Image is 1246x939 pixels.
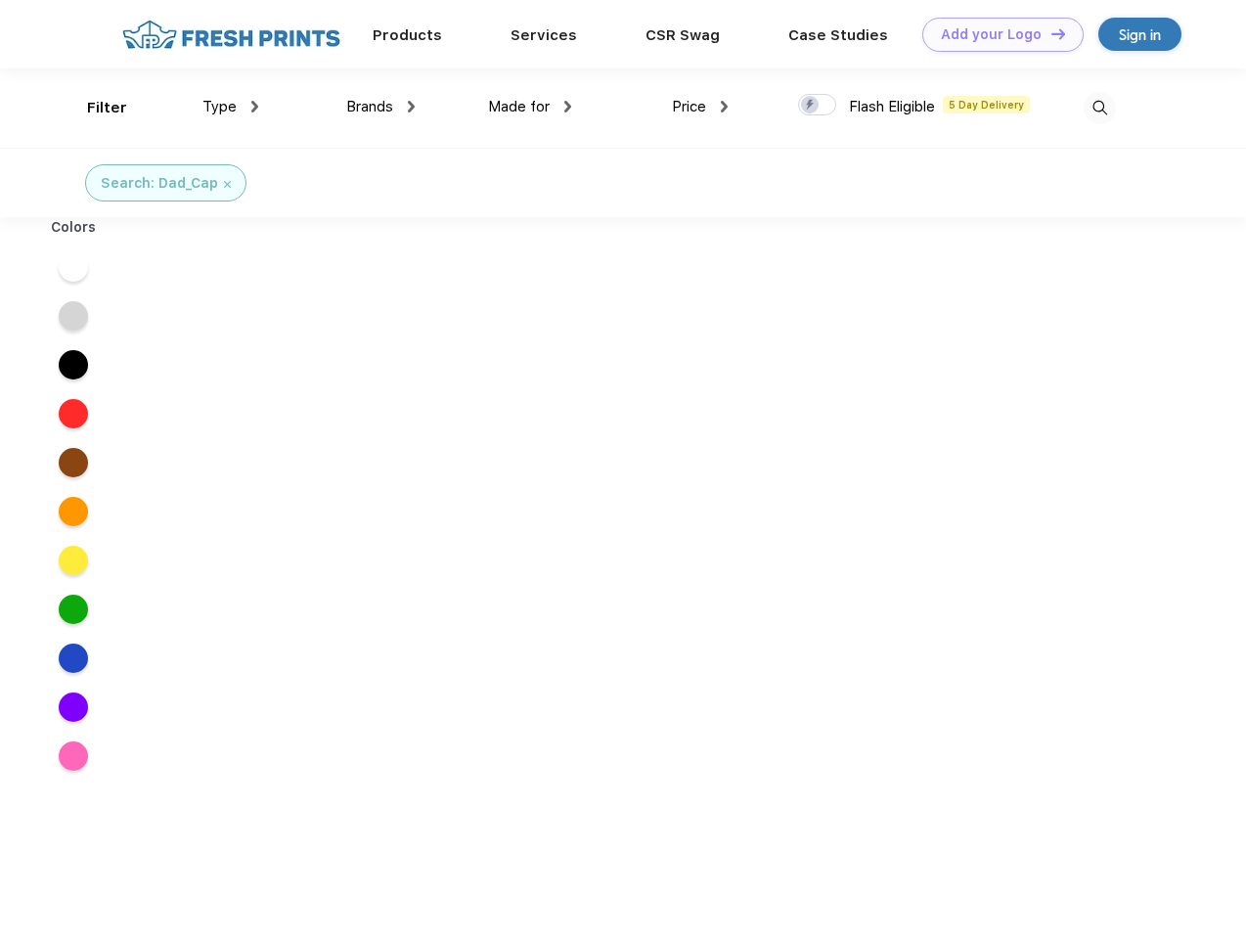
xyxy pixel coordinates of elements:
[721,101,728,112] img: dropdown.png
[251,101,258,112] img: dropdown.png
[346,98,393,115] span: Brands
[1084,92,1116,124] img: desktop_search.svg
[224,181,231,188] img: filter_cancel.svg
[849,98,935,115] span: Flash Eligible
[101,173,218,194] div: Search: Dad_Cap
[1098,18,1181,51] a: Sign in
[1051,28,1065,39] img: DT
[36,217,111,238] div: Colors
[202,98,237,115] span: Type
[373,26,442,44] a: Products
[941,26,1042,43] div: Add your Logo
[672,98,706,115] span: Price
[408,101,415,112] img: dropdown.png
[488,98,550,115] span: Made for
[1119,23,1161,46] div: Sign in
[564,101,571,112] img: dropdown.png
[116,18,346,52] img: fo%20logo%202.webp
[943,96,1030,113] span: 5 Day Delivery
[87,97,127,119] div: Filter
